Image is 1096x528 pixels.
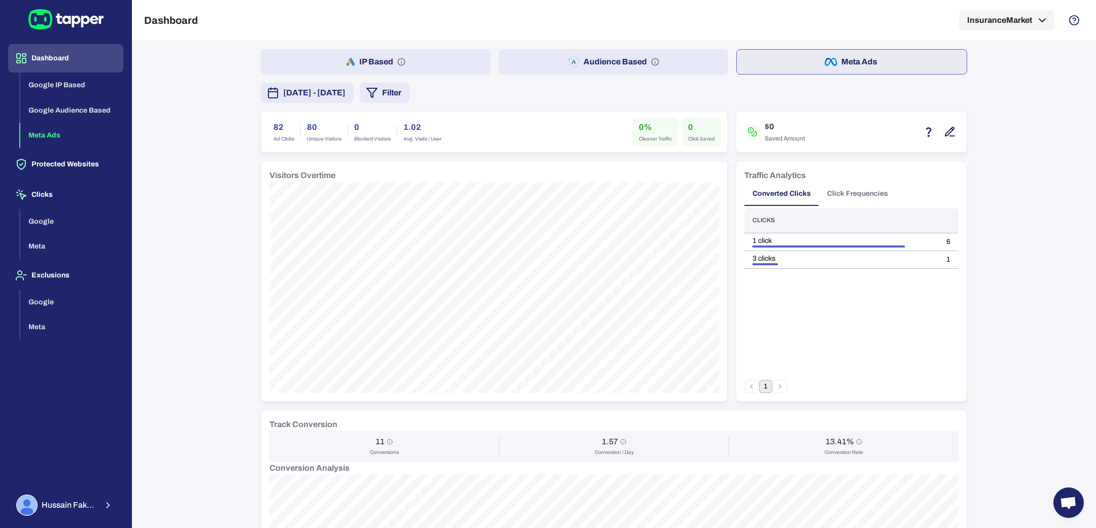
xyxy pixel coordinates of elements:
a: Protected Websites [8,159,123,168]
button: Dashboard [8,44,123,73]
a: Meta Ads [20,130,123,139]
button: Clicks [8,181,123,209]
h6: 0% [639,121,672,133]
button: Meta Ads [736,49,967,75]
a: Google Audience Based [20,105,123,114]
a: Google [20,297,123,305]
h6: Conversion Analysis [269,462,958,474]
button: Protected Websites [8,150,123,179]
h6: $0 [765,121,805,133]
button: Exclusions [8,261,123,290]
button: Google Audience Based [20,98,123,123]
button: Meta Ads [20,123,123,148]
h6: 1.02 [403,121,441,133]
button: Hussain FakhruddinHussain Fakhruddin [8,490,123,520]
button: Estimation based on the quantity of invalid click x cost-per-click. [920,123,937,140]
h6: Track Conversion [269,418,337,431]
h6: 1.57 [602,437,618,447]
svg: Conversions [387,439,393,445]
h6: 82 [273,121,294,133]
h6: 0 [354,121,391,133]
img: Hussain Fakhruddin [17,496,37,515]
nav: pagination navigation [744,380,787,393]
span: [DATE] - [DATE] [283,87,346,99]
a: Dashboard [8,53,123,62]
td: 1 [938,251,958,268]
h5: Dashboard [144,14,198,26]
div: 1 click [752,236,930,245]
h6: Traffic Analytics [744,169,806,182]
a: Exclusions [8,270,123,279]
button: Meta [20,314,123,340]
span: Cleaner Traffic [639,135,672,143]
button: Google [20,290,123,315]
button: [DATE] - [DATE] [261,83,354,103]
button: InsuranceMarket [959,10,1054,30]
button: page 1 [759,380,772,393]
button: IP Based [261,49,491,75]
span: Conversion / Day [595,449,634,456]
a: Google [20,216,123,225]
button: Google IP Based [20,73,123,98]
a: Google IP Based [20,80,123,89]
h6: Visitors Overtime [269,169,335,182]
span: Conversions [370,449,399,456]
h6: 0 [688,121,715,133]
span: Click Saved [688,135,715,143]
svg: Audience based: Search, Display, Shopping, Video Performance Max, Demand Generation [651,58,659,66]
span: Hussain Fakhruddin [42,500,97,510]
button: Converted Clicks [744,182,819,206]
a: Open chat [1053,487,1084,518]
h6: 13.41% [826,437,854,447]
button: Google [20,209,123,234]
td: 6 [938,233,958,251]
span: Unique Visitors [307,135,341,143]
button: Audience Based [499,49,729,75]
th: Clicks [744,208,938,233]
svg: Conversion / Day [620,439,626,445]
button: Filter [360,83,409,103]
span: Avg. Visits / User [403,135,441,143]
button: Meta [20,234,123,259]
a: Meta [20,241,123,250]
svg: IP based: Search, Display, and Shopping. [397,58,405,66]
span: Conversion Rate [825,449,863,456]
h6: 80 [307,121,341,133]
span: Ad Clicks [273,135,294,143]
span: Blocked Visitors [354,135,391,143]
span: Saved Amount [765,135,805,143]
button: Click Frequencies [819,182,896,206]
div: 3 clicks [752,254,930,263]
h6: 11 [375,437,385,447]
a: Meta [20,322,123,331]
a: Clicks [8,190,123,198]
svg: Conversion Rate [856,439,862,445]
